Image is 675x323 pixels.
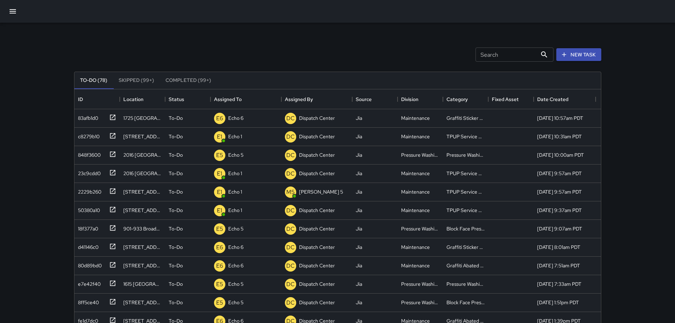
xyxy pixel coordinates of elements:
[123,244,162,251] div: 377 15th Street
[446,207,485,214] div: TPUP Service Requested
[123,170,162,177] div: 2016 Telegraph Avenue
[299,188,343,195] p: [PERSON_NAME] 5
[446,262,485,269] div: Graffiti Abated Large
[286,169,295,178] p: DC
[401,89,418,109] div: Division
[286,206,295,215] p: DC
[299,170,335,177] p: Dispatch Center
[401,170,430,177] div: Maintenance
[169,188,183,195] p: To-Do
[75,241,99,251] div: d41146c0
[446,89,468,109] div: Category
[401,299,439,306] div: Pressure Washing
[228,170,242,177] p: Echo 1
[216,151,223,160] p: E5
[537,89,568,109] div: Date Created
[120,89,165,109] div: Location
[401,115,430,122] div: Maintenance
[169,115,183,122] p: To-Do
[556,48,601,61] button: New Task
[299,280,335,288] p: Dispatch Center
[228,244,243,251] p: Echo 6
[356,262,362,269] div: Jia
[228,280,243,288] p: Echo 5
[217,188,222,196] p: E1
[75,278,101,288] div: e7e42f40
[216,299,223,307] p: E5
[446,244,485,251] div: Graffiti Sticker Abated Small
[398,89,443,109] div: Division
[401,262,430,269] div: Maintenance
[281,89,352,109] div: Assigned By
[216,225,223,233] p: E5
[286,188,295,196] p: M5
[446,115,485,122] div: Graffiti Sticker Abated Small
[169,299,183,306] p: To-Do
[228,115,243,122] p: Echo 6
[75,204,100,214] div: 50380a10
[123,115,162,122] div: 1725 Broadway
[123,89,144,109] div: Location
[113,72,160,89] button: Skipped (99+)
[217,169,222,178] p: E1
[169,133,183,140] p: To-Do
[216,280,223,289] p: E5
[169,89,184,109] div: Status
[401,244,430,251] div: Maintenance
[228,299,243,306] p: Echo 5
[537,299,579,306] div: 8/27/2025, 1:51pm PDT
[286,243,295,252] p: DC
[537,244,580,251] div: 8/28/2025, 8:01am PDT
[123,280,162,288] div: 1615 Broadway
[286,133,295,141] p: DC
[286,299,295,307] p: DC
[286,151,295,160] p: DC
[537,151,584,158] div: 8/28/2025, 10:00am PDT
[537,133,582,140] div: 8/28/2025, 10:31am PDT
[169,151,183,158] p: To-Do
[169,207,183,214] p: To-Do
[537,262,580,269] div: 8/28/2025, 7:51am PDT
[352,89,398,109] div: Source
[75,185,101,195] div: 2229b260
[123,188,162,195] div: 2315 Valdez Street
[299,115,335,122] p: Dispatch Center
[75,149,101,158] div: 848f3600
[216,114,223,123] p: E6
[537,207,582,214] div: 8/28/2025, 9:37am PDT
[401,207,430,214] div: Maintenance
[217,206,222,215] p: E1
[299,207,335,214] p: Dispatch Center
[75,222,98,232] div: 18f377a0
[401,225,439,232] div: Pressure Washing
[228,207,242,214] p: Echo 1
[299,151,335,158] p: Dispatch Center
[401,151,439,158] div: Pressure Washing
[169,225,183,232] p: To-Do
[78,89,83,109] div: ID
[228,151,243,158] p: Echo 5
[356,244,362,251] div: Jia
[123,299,162,306] div: 1739 Broadway
[169,244,183,251] p: To-Do
[537,170,582,177] div: 8/28/2025, 9:57am PDT
[165,89,210,109] div: Status
[443,89,488,109] div: Category
[356,207,362,214] div: Jia
[356,133,362,140] div: Jia
[286,114,295,123] p: DC
[446,151,485,158] div: Pressure Washing Hotspot List Completed
[123,133,162,140] div: 2100 Webster Street
[537,280,581,288] div: 8/28/2025, 7:33am PDT
[446,188,485,195] div: TPUP Service Requested
[123,151,162,158] div: 2016 Telegraph Avenue
[169,170,183,177] p: To-Do
[537,115,583,122] div: 8/28/2025, 10:57am PDT
[75,296,99,306] div: 8ff5ce40
[356,225,362,232] div: Jia
[299,225,335,232] p: Dispatch Center
[228,225,243,232] p: Echo 5
[228,262,243,269] p: Echo 6
[123,207,162,214] div: 43 Grand Avenue
[401,133,430,140] div: Maintenance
